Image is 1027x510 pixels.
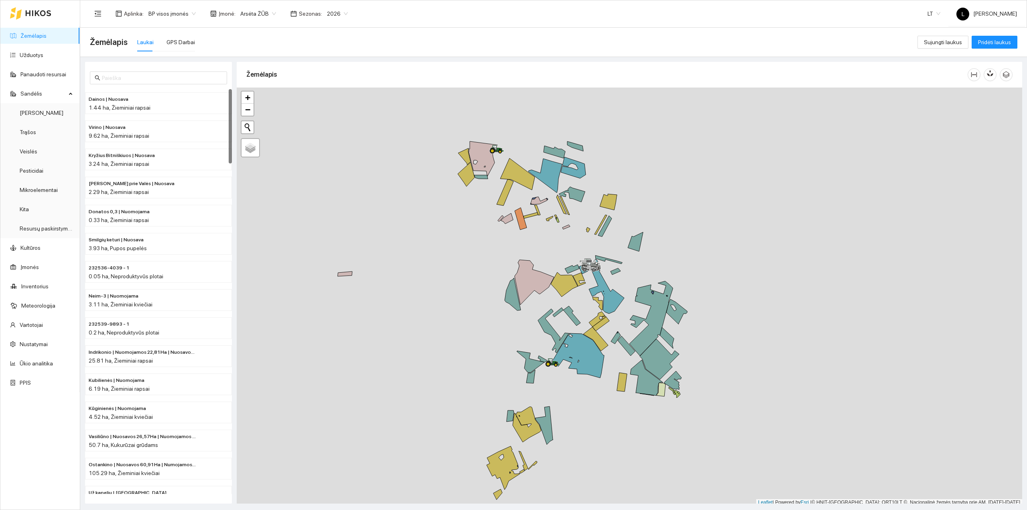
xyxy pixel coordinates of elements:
[20,225,74,232] a: Resursų paskirstymas
[89,320,130,328] span: 232539-9893 - 1
[20,110,63,116] a: [PERSON_NAME]
[758,500,773,505] a: Leaflet
[89,442,158,448] span: 50.7 ha, Kukurūzai grūdams
[89,489,166,497] span: Už kapelių | Nuosava
[242,104,254,116] a: Zoom out
[20,245,41,251] a: Kultūros
[972,36,1017,49] button: Pridėti laukus
[968,68,980,81] button: column-width
[89,414,153,420] span: 4.52 ha, Žieminiai kviečiai
[90,36,128,49] span: Žemėlapis
[20,148,37,155] a: Veislės
[20,86,66,102] span: Sandėlis
[89,208,150,216] span: Donatos 0,3 | Nuomojama
[124,9,144,18] span: Aplinka :
[327,8,348,20] span: 2026
[917,39,968,45] a: Sujungti laukus
[89,433,196,441] span: Vasiliūno | Nuosavos 26,57Ha | Nuomojamos 24,15Ha
[137,38,154,47] div: Laukai
[242,92,254,104] a: Zoom in
[89,264,130,272] span: 232536-4039 - 1
[94,10,101,17] span: menu-fold
[95,75,100,81] span: search
[210,10,217,17] span: shop
[89,217,149,223] span: 0.33 ha, Žieminiai rapsai
[102,73,222,82] input: Paieška
[242,121,254,133] button: Initiate a new search
[89,104,150,111] span: 1.44 ha, Žieminiai rapsai
[89,161,149,167] span: 3.24 ha, Žieminiai rapsai
[21,302,55,309] a: Meteorologija
[801,500,809,505] a: Esri
[245,104,250,114] span: −
[89,152,155,159] span: Kryžius Bitniškiuos | Nuosava
[956,10,1017,17] span: [PERSON_NAME]
[20,71,66,78] a: Panaudoti resursai
[917,36,968,49] button: Sujungti laukus
[240,8,276,20] span: Arsėta ŽŪB
[89,461,196,469] span: Ostankino | Nuosavos 60,91Ha | Numojamos 44,38Ha
[246,63,968,86] div: Žemėlapis
[756,499,1022,506] div: | Powered by © HNIT-[GEOGRAPHIC_DATA]; ORT10LT ©, Nacionalinė žemės tarnyba prie AM, [DATE]-[DATE]
[928,8,940,20] span: LT
[89,301,152,308] span: 3.11 ha, Žieminiai kviečiai
[89,349,196,356] span: Indrikonio | Nuomojamos 22,81Ha | Nuosavos 3,00 Ha
[20,360,53,367] a: Ūkio analitika
[89,405,146,412] span: Kūginienės | Nuomojama
[20,52,43,58] a: Užduotys
[972,39,1017,45] a: Pridėti laukus
[20,167,43,174] a: Pesticidai
[20,187,58,193] a: Mikroelementai
[219,9,235,18] span: Įmonė :
[89,133,149,139] span: 9.62 ha, Žieminiai rapsai
[20,206,29,212] a: Kita
[89,357,153,364] span: 25.81 ha, Žieminiai rapsai
[20,264,39,270] a: Įmonės
[89,96,128,103] span: Dainos | Nuosava
[962,8,964,20] span: L
[89,292,138,300] span: Neim-3 | Nuomojama
[20,322,43,328] a: Vartotojai
[89,189,149,195] span: 2.29 ha, Žieminiai rapsai
[89,386,150,392] span: 6.19 ha, Žieminiai rapsai
[89,273,163,279] span: 0.05 ha, Neproduktyvūs plotai
[245,92,250,102] span: +
[116,10,122,17] span: layout
[148,8,196,20] span: BP visos įmonės
[89,124,126,131] span: Virino | Nuosava
[89,245,147,251] span: 3.93 ha, Pupos pupelės
[90,6,106,22] button: menu-fold
[89,236,144,244] span: Smilgių keturi | Nuosava
[242,139,259,157] a: Layers
[924,38,962,47] span: Sujungti laukus
[978,38,1011,47] span: Pridėti laukus
[89,329,159,336] span: 0.2 ha, Neproduktyvūs plotai
[810,500,812,505] span: |
[968,71,980,78] span: column-width
[89,470,160,476] span: 105.29 ha, Žieminiai kviečiai
[290,10,297,17] span: calendar
[20,129,36,135] a: Trąšos
[21,283,49,290] a: Inventorius
[89,180,175,188] span: Rolando prie Valės | Nuosava
[20,341,48,347] a: Nustatymai
[89,377,144,384] span: Kubilienės | Nuomojama
[166,38,195,47] div: GPS Darbai
[299,9,322,18] span: Sezonas :
[20,33,47,39] a: Žemėlapis
[20,379,31,386] a: PPIS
